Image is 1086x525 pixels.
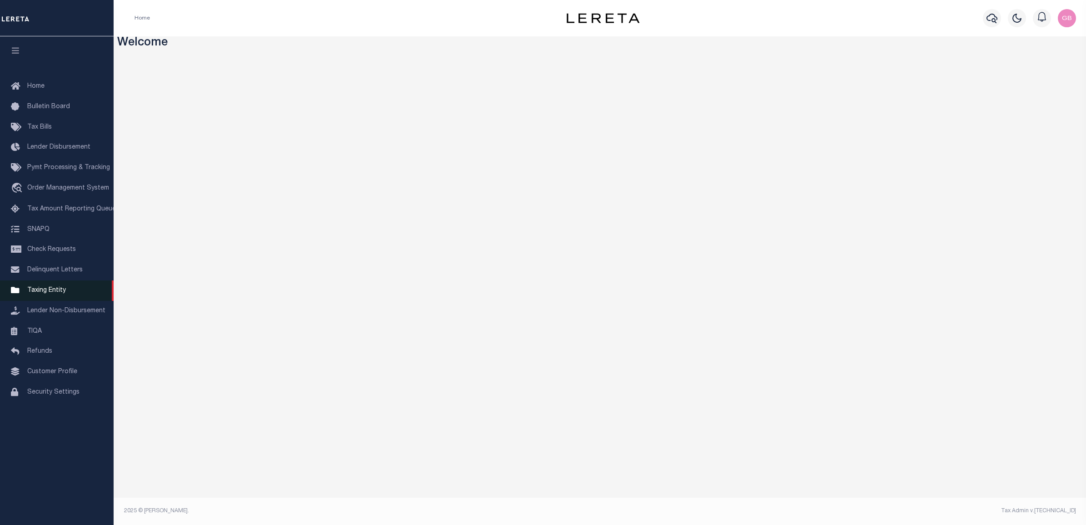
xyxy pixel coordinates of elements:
span: Pymt Processing & Tracking [27,165,110,171]
span: Customer Profile [27,369,77,375]
span: TIQA [27,328,42,334]
span: Check Requests [27,246,76,253]
span: Order Management System [27,185,109,191]
img: svg+xml;base64,PHN2ZyB4bWxucz0iaHR0cDovL3d3dy53My5vcmcvMjAwMC9zdmciIHBvaW50ZXItZXZlbnRzPSJub25lIi... [1058,9,1076,27]
span: SNAPQ [27,226,50,232]
li: Home [135,14,150,22]
span: Tax Bills [27,124,52,130]
span: Lender Non-Disbursement [27,308,105,314]
span: Home [27,83,45,90]
span: Delinquent Letters [27,267,83,273]
span: Bulletin Board [27,104,70,110]
div: Tax Admin v.[TECHNICAL_ID] [607,507,1076,515]
div: 2025 © [PERSON_NAME]. [117,507,600,515]
span: Tax Amount Reporting Queue [27,206,116,212]
img: logo-dark.svg [567,13,639,23]
span: Security Settings [27,389,80,395]
i: travel_explore [11,183,25,195]
h3: Welcome [117,36,1083,50]
span: Lender Disbursement [27,144,90,150]
span: Taxing Entity [27,287,66,294]
span: Refunds [27,348,52,355]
